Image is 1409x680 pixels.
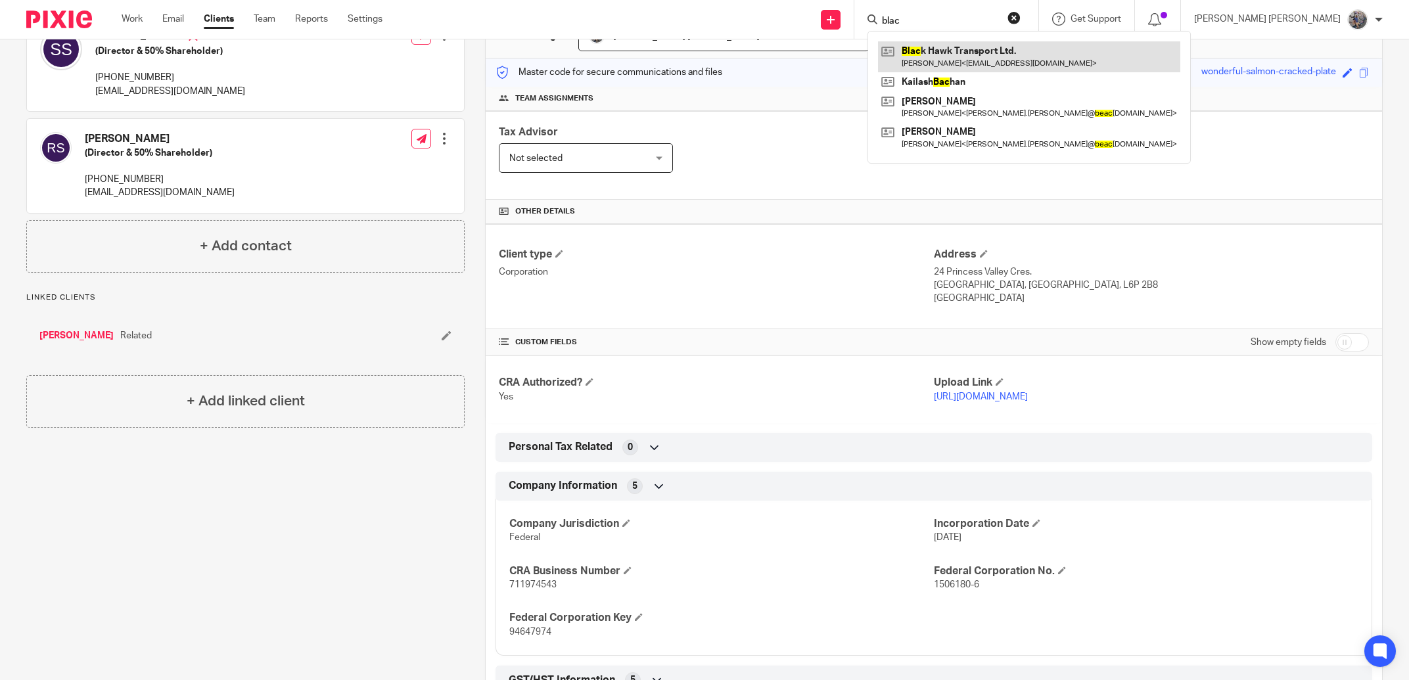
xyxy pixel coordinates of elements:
[499,265,934,279] p: Corporation
[509,627,551,637] span: 94647974
[509,564,934,578] h4: CRA Business Number
[1201,65,1336,80] div: wonderful-salmon-cracked-plate
[934,279,1369,292] p: [GEOGRAPHIC_DATA], [GEOGRAPHIC_DATA], L6P 2B8
[934,265,1369,279] p: 24 Princess Valley Cres.
[934,392,1028,401] a: [URL][DOMAIN_NAME]
[881,16,999,28] input: Search
[85,173,235,186] p: [PHONE_NUMBER]
[162,12,184,26] a: Email
[515,93,593,104] span: Team assignments
[348,12,382,26] a: Settings
[26,11,92,28] img: Pixie
[499,248,934,261] h4: Client type
[39,329,114,342] a: [PERSON_NAME]
[934,580,979,589] span: 1506180-6
[1347,9,1368,30] img: 20160912_191538.jpg
[85,147,235,160] h5: (Director & 50% Shareholder)
[509,440,612,454] span: Personal Tax Related
[499,376,934,390] h4: CRA Authorized?
[26,292,465,303] p: Linked clients
[122,12,143,26] a: Work
[1071,14,1121,24] span: Get Support
[628,441,633,454] span: 0
[509,580,557,589] span: 711974543
[187,391,305,411] h4: + Add linked client
[200,236,292,256] h4: + Add contact
[934,564,1358,578] h4: Federal Corporation No.
[204,12,234,26] a: Clients
[254,12,275,26] a: Team
[40,28,82,70] img: svg%3E
[509,479,617,493] span: Company Information
[934,517,1358,531] h4: Incorporation Date
[295,12,328,26] a: Reports
[496,66,722,79] p: Master code for secure communications and files
[85,132,235,146] h4: [PERSON_NAME]
[1007,11,1021,24] button: Clear
[934,533,961,542] span: [DATE]
[85,186,235,199] p: [EMAIL_ADDRESS][DOMAIN_NAME]
[509,517,934,531] h4: Company Jurisdiction
[95,85,245,98] p: [EMAIL_ADDRESS][DOMAIN_NAME]
[632,480,637,493] span: 5
[95,45,245,58] h5: (Director & 50% Shareholder)
[934,292,1369,305] p: [GEOGRAPHIC_DATA]
[509,611,934,625] h4: Federal Corporation Key
[1251,336,1326,349] label: Show empty fields
[934,248,1369,261] h4: Address
[509,533,540,542] span: Federal
[95,71,245,84] p: [PHONE_NUMBER]
[499,337,934,348] h4: CUSTOM FIELDS
[120,329,152,342] span: Related
[499,392,513,401] span: Yes
[40,132,72,164] img: svg%3E
[509,154,563,163] span: Not selected
[515,206,575,217] span: Other details
[934,376,1369,390] h4: Upload Link
[499,127,558,137] span: Tax Advisor
[1194,12,1341,26] p: [PERSON_NAME] [PERSON_NAME]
